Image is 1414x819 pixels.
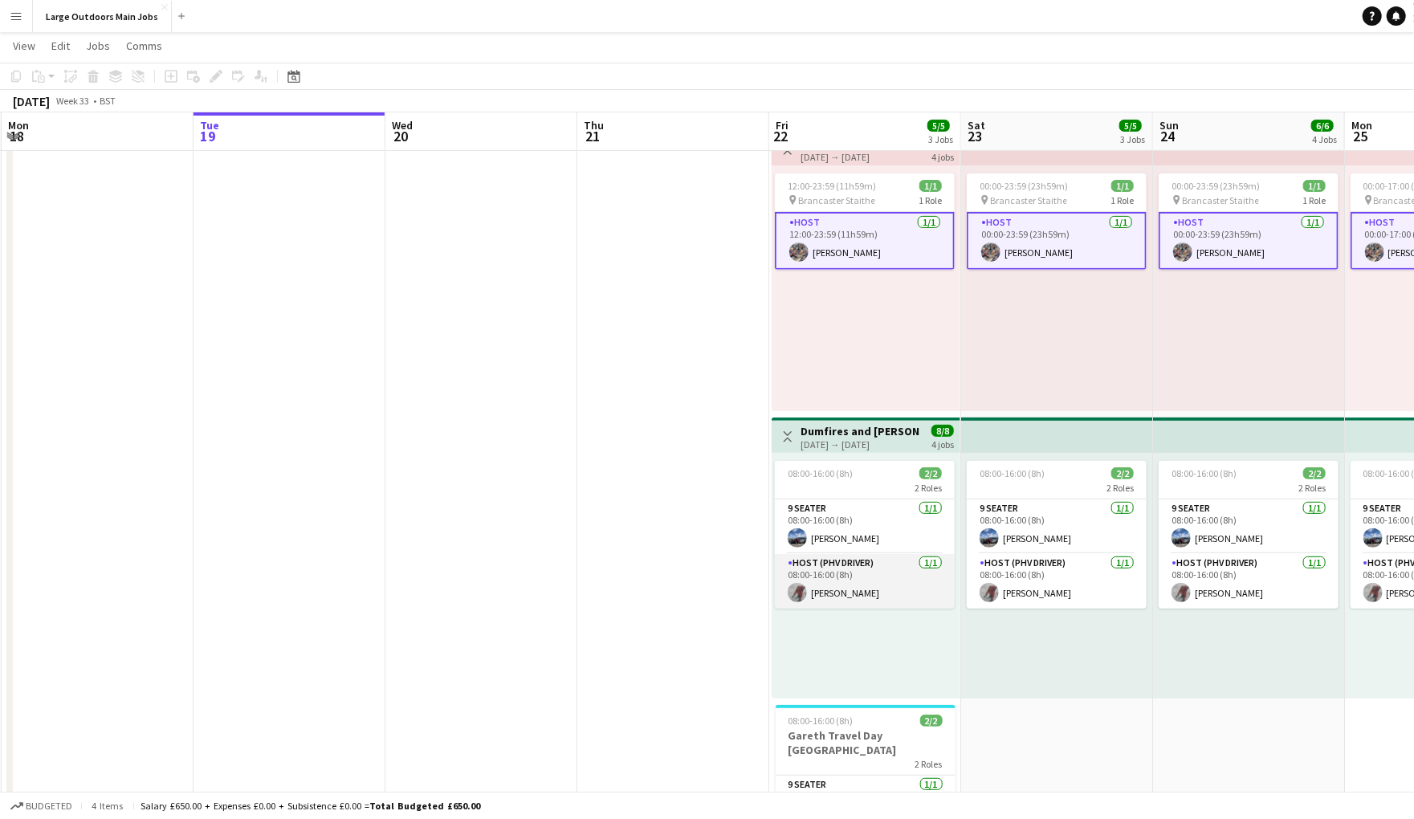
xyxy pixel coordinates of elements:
app-job-card: 08:00-16:00 (8h)2/22 Roles9 Seater1/108:00-16:00 (8h)[PERSON_NAME]Host (PHV Driver)1/108:00-16:00... [967,461,1147,609]
span: 1 Role [1302,194,1326,206]
div: 3 Jobs [1120,133,1145,145]
span: Brancaster Staithe [990,194,1067,206]
span: 4 items [88,800,127,812]
span: 2/2 [920,715,943,727]
app-job-card: 00:00-23:59 (23h59m)1/1 Brancaster Staithe1 RoleHost1/100:00-23:59 (23h59m)[PERSON_NAME] [1159,173,1339,270]
h3: Gareth Travel Day [GEOGRAPHIC_DATA] [776,728,956,757]
span: 00:00-23:59 (23h59m) [980,180,1068,192]
span: 8/8 [931,425,954,437]
a: Comms [120,35,169,56]
span: 1 Role [919,194,942,206]
span: 2 Roles [1298,482,1326,494]
app-job-card: 08:00-16:00 (8h)2/22 Roles9 Seater1/108:00-16:00 (8h)[PERSON_NAME]Host (PHV Driver)1/108:00-16:00... [1159,461,1339,609]
span: 2/2 [1303,467,1326,479]
app-card-role: Host1/100:00-23:59 (23h59m)[PERSON_NAME] [1159,212,1339,270]
a: Edit [45,35,76,56]
span: 2 Roles [915,758,943,770]
span: 22 [773,127,788,145]
span: Total Budgeted £650.00 [369,800,480,812]
span: 08:00-16:00 (8h) [1172,467,1237,479]
span: 1/1 [1303,180,1326,192]
app-card-role: Host1/112:00-23:59 (11h59m)[PERSON_NAME] [775,212,955,270]
span: Mon [8,118,29,132]
span: Week 33 [53,95,93,107]
app-card-role: 9 Seater1/108:00-16:00 (8h)[PERSON_NAME] [1159,499,1339,554]
app-job-card: 00:00-23:59 (23h59m)1/1 Brancaster Staithe1 RoleHost1/100:00-23:59 (23h59m)[PERSON_NAME] [967,173,1147,270]
span: Jobs [86,39,110,53]
span: Edit [51,39,70,53]
span: 20 [389,127,413,145]
app-card-role: Host (PHV Driver)1/108:00-16:00 (8h)[PERSON_NAME] [967,554,1147,609]
div: Salary £650.00 + Expenses £0.00 + Subsistence £0.00 = [141,800,480,812]
a: Jobs [79,35,116,56]
span: Tue [200,118,219,132]
span: 12:00-23:59 (11h59m) [788,180,876,192]
span: Sun [1159,118,1179,132]
app-card-role: 9 Seater1/108:00-16:00 (8h)[PERSON_NAME] [775,499,955,554]
span: Brancaster Staithe [798,194,875,206]
span: 1/1 [919,180,942,192]
span: 25 [1349,127,1372,145]
span: Brancaster Staithe [1182,194,1259,206]
span: 23 [965,127,985,145]
app-card-role: 9 Seater1/108:00-16:00 (8h)[PERSON_NAME] [967,499,1147,554]
span: 6/6 [1311,120,1334,132]
app-card-role: Host1/100:00-23:59 (23h59m)[PERSON_NAME] [967,212,1147,270]
app-card-role: Host (PHV Driver)1/108:00-16:00 (8h)[PERSON_NAME] [1159,554,1339,609]
span: 2/2 [1111,467,1134,479]
div: BST [100,95,116,107]
span: 5/5 [1119,120,1142,132]
span: View [13,39,35,53]
div: [DATE] [13,93,50,109]
span: Wed [392,118,413,132]
span: 1/1 [1111,180,1134,192]
span: 18 [6,127,29,145]
div: 4 Jobs [1312,133,1337,145]
span: Sat [968,118,985,132]
app-job-card: 12:00-23:59 (11h59m)1/1 Brancaster Staithe1 RoleHost1/112:00-23:59 (11h59m)[PERSON_NAME] [775,173,955,270]
span: 24 [1157,127,1179,145]
span: Fri [776,118,788,132]
app-card-role: Host (PHV Driver)1/108:00-16:00 (8h)[PERSON_NAME] [775,554,955,609]
div: 4 jobs [931,437,954,450]
span: 5/5 [927,120,950,132]
span: 08:00-16:00 (8h) [788,715,854,727]
span: 00:00-23:59 (23h59m) [1172,180,1260,192]
span: Comms [126,39,162,53]
span: 21 [581,127,604,145]
div: 4 jobs [931,149,954,163]
span: 08:00-16:00 (8h) [980,467,1045,479]
button: Budgeted [8,797,75,815]
button: Large Outdoors Main Jobs [33,1,172,32]
span: 19 [198,127,219,145]
span: Mon [1351,118,1372,132]
span: 08:00-16:00 (8h) [788,467,853,479]
a: View [6,35,42,56]
h3: Dumfires and [PERSON_NAME] Scenic [801,424,920,438]
div: 3 Jobs [928,133,953,145]
div: [DATE] → [DATE] [801,438,920,450]
span: Budgeted [26,801,72,812]
span: 1 Role [1110,194,1134,206]
div: [DATE] → [DATE] [801,151,920,163]
span: 2/2 [919,467,942,479]
span: Thu [584,118,604,132]
span: 2 Roles [915,482,942,494]
span: 2 Roles [1106,482,1134,494]
app-job-card: 08:00-16:00 (8h)2/22 Roles9 Seater1/108:00-16:00 (8h)[PERSON_NAME]Host (PHV Driver)1/108:00-16:00... [775,461,955,609]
